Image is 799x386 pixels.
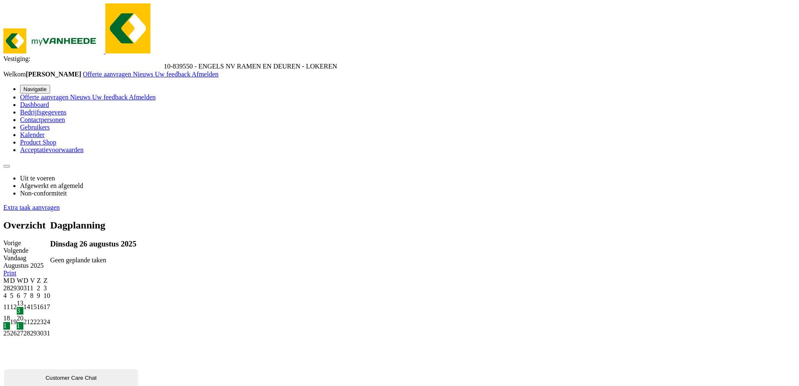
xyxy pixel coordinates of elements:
li: Non-conformiteit [20,190,796,197]
span: 7 [23,292,27,299]
span: 9 [37,292,40,299]
span: 24 [43,318,50,325]
span: 10-839550 - ENGELS NV RAMEN EN DEUREN - LOKEREN [164,63,337,70]
strong: [PERSON_NAME] [26,71,81,78]
span: 2 [37,284,40,292]
span: 26 [10,330,17,337]
a: Contactpersonen [20,116,65,123]
span: 22 [30,318,37,325]
td: Z [37,277,43,284]
img: myVanheede [105,3,150,53]
span: 10 [43,292,50,299]
span: 28 [23,330,30,337]
a: Bedrijfsgegevens [20,109,66,116]
span: Vestiging: [3,55,31,62]
span: 28 [3,284,10,292]
span: Offerte aanvragen [20,94,69,101]
div: Geen geplande taken [50,256,136,264]
span: 4 [3,292,7,299]
span: 15 [30,303,37,310]
span: 31 [43,330,50,337]
span: Offerte aanvragen [83,71,131,78]
span: 5 [10,292,13,299]
button: Navigatie [20,85,50,94]
h2: Overzicht [3,220,50,231]
span: Welkom [3,71,83,78]
a: Gebruikers [20,124,50,131]
span: Vorige [3,239,21,246]
span: 8 [30,292,33,299]
td: V [30,277,37,284]
span: 17 [43,303,50,310]
span: Nieuws [70,94,91,101]
a: Nieuws [133,71,155,78]
span: Nieuws [133,71,153,78]
a: Product Shop [20,139,56,146]
a: Extra taak aanvragen [3,204,60,211]
span: 12 [10,303,17,310]
span: 30 [17,284,23,292]
span: Uw feedback [92,94,128,101]
span: 16 [37,303,43,310]
div: 1 [3,322,10,330]
li: Afgewerkt en afgemeld [20,182,796,190]
span: 29 [30,330,37,337]
a: Kalender [20,131,45,138]
span: 20 [17,315,23,322]
span: 27 [17,330,23,337]
span: Navigatie [23,86,47,92]
a: Uw feedback [155,71,192,78]
a: Print [3,269,16,277]
span: 19 [10,318,17,325]
span: 18 [3,315,10,322]
a: Dashboard [20,101,49,108]
span: 23 [37,318,43,325]
span: Uw feedback [155,71,191,78]
a: Nieuws [70,94,92,101]
h2: Dagplanning [50,220,136,231]
a: Afmelden [129,94,156,101]
span: 13 [17,300,23,307]
span: 25 [3,330,10,337]
a: Offerte aanvragen [83,71,133,78]
span: 1 [30,284,33,292]
span: 29 [10,284,17,292]
a: Acceptatievoorwaarden [20,146,84,153]
div: 1 [17,322,23,330]
span: 3 [43,284,47,292]
iframe: chat widget [4,368,140,386]
div: 3 [17,307,23,315]
a: Offerte aanvragen [20,94,70,101]
div: Augustus 2025 [3,262,50,269]
div: Vandaag [3,254,50,262]
span: 30 [37,330,43,337]
a: Afmelden [192,71,219,78]
span: Volgende [3,247,28,254]
td: Z [43,277,50,284]
td: D [23,277,30,284]
li: Uit te voeren [20,175,796,182]
td: D [10,277,17,284]
img: myVanheede [3,28,104,53]
td: W [17,277,23,284]
td: M [3,277,10,284]
span: 14 [23,303,30,310]
span: 6 [17,292,20,299]
a: Uw feedback [92,94,129,101]
span: 11 [3,303,10,310]
h3: Dinsdag 26 augustus 2025 [50,239,136,249]
span: 31 [23,284,30,292]
span: 21 [23,318,30,325]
